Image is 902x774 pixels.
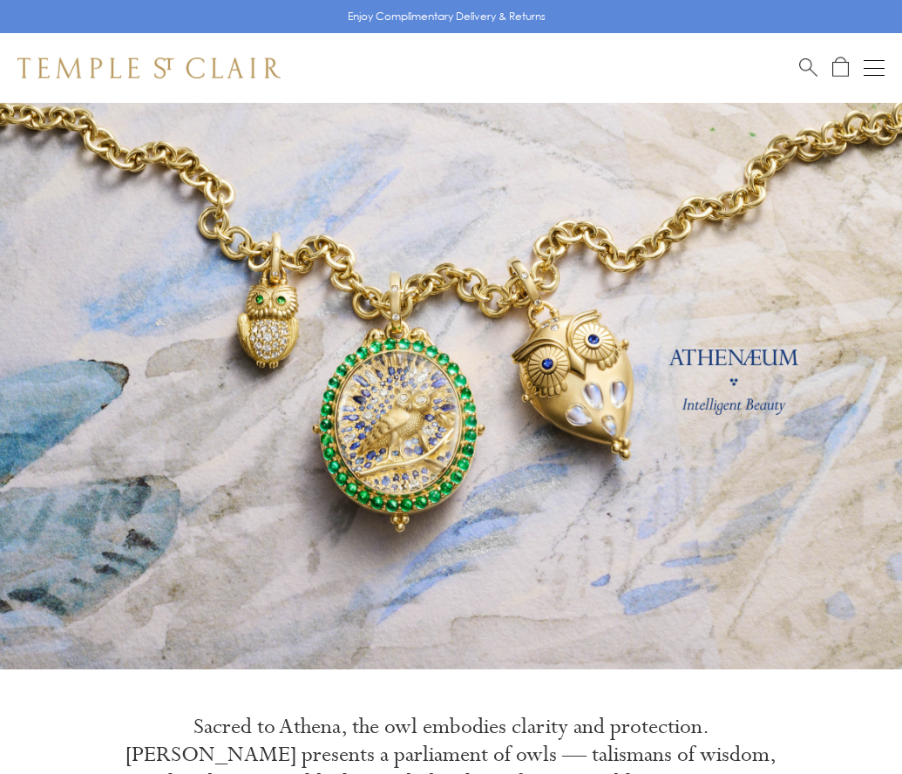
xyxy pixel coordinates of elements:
img: Temple St. Clair [17,58,281,78]
a: Open Shopping Bag [832,57,849,78]
button: Open navigation [864,58,885,78]
a: Search [799,57,817,78]
p: Enjoy Complimentary Delivery & Returns [348,8,546,25]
